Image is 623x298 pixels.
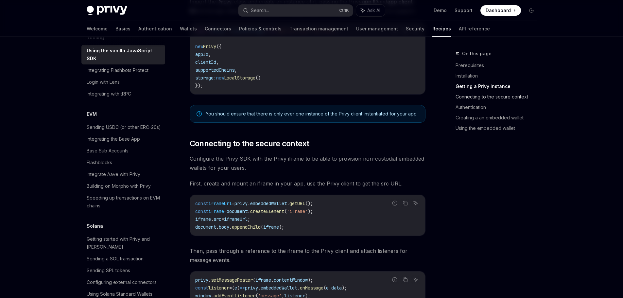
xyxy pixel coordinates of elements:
[253,277,255,283] span: (
[240,285,245,291] span: =>
[456,113,542,123] a: Creating a an embedded wallet
[195,75,216,81] span: storage:
[289,201,305,206] span: getURL
[81,64,165,76] a: Integrating Flashbots Protect
[287,201,289,206] span: .
[208,285,229,291] span: listener
[297,285,300,291] span: .
[274,277,308,283] span: contentWindow
[87,110,97,118] h5: EVM
[216,44,221,49] span: ({
[287,208,308,214] span: 'iframe'
[138,21,172,37] a: Authentication
[216,75,224,81] span: new
[224,216,248,222] span: iframeUrl
[271,277,274,283] span: .
[208,277,211,283] span: .
[180,21,197,37] a: Wallets
[456,102,542,113] a: Authentication
[238,5,353,16] button: Search...CtrlK
[208,201,232,206] span: iframeUrl
[87,90,131,98] div: Integrating with tRPC
[323,285,326,291] span: (
[250,201,287,206] span: embeddedWallet
[526,5,537,16] button: Toggle dark mode
[229,285,232,291] span: =
[261,285,297,291] span: embeddedWallet
[87,222,103,230] h5: Solana
[406,21,424,37] a: Security
[459,21,490,37] a: API reference
[87,194,161,210] div: Speeding up transactions on EVM chains
[87,255,144,263] div: Sending a SOL transaction
[456,60,542,71] a: Prerequisites
[255,75,261,81] span: ()
[87,123,161,131] div: Sending USDC (or other ERC-20s)
[81,121,165,133] a: Sending USDC (or other ERC-20s)
[195,83,203,89] span: });
[248,201,250,206] span: .
[195,59,216,65] span: clientId
[480,5,521,16] a: Dashboard
[221,216,224,222] span: =
[81,180,165,192] a: Building on Morpho with Privy
[356,5,385,16] button: Ask AI
[245,285,258,291] span: privy
[81,88,165,100] a: Integrating with tRPC
[214,216,221,222] span: src
[248,208,250,214] span: .
[326,285,329,291] span: e
[216,59,219,65] span: ,
[462,50,492,58] span: On this page
[195,67,234,73] span: supportedChains
[390,199,399,207] button: Report incorrect code
[263,224,279,230] span: iframe
[81,168,165,180] a: Integrate Aave with Privy
[300,285,323,291] span: onMessage
[87,21,108,37] a: Welcome
[432,21,451,37] a: Recipes
[195,216,211,222] span: iframe
[251,7,269,14] div: Search...
[401,199,409,207] button: Copy the contents from the code block
[195,208,208,214] span: const
[342,285,347,291] span: );
[219,224,229,230] span: body
[211,277,253,283] span: setMessagePoster
[229,224,232,230] span: .
[87,159,112,167] div: Flashblocks
[206,111,419,117] span: You should ensure that there is only ever one instance of the Privy client instantiated for your ...
[456,81,542,92] a: Getting a Privy instance
[234,201,248,206] span: privy
[87,6,127,15] img: dark logo
[305,201,313,206] span: ();
[208,51,211,57] span: ,
[390,275,399,284] button: Report incorrect code
[81,276,165,288] a: Configuring external connectors
[486,7,511,14] span: Dashboard
[195,201,208,206] span: const
[190,246,425,265] span: Then, pass through a reference to the iframe to the Privy client and attach listeners for message...
[234,285,237,291] span: e
[339,8,349,13] span: Ctrl K
[237,285,240,291] span: )
[411,199,420,207] button: Ask AI
[239,21,282,37] a: Policies & controls
[329,285,331,291] span: .
[203,44,216,49] span: Privy
[456,123,542,133] a: Using the embedded wallet
[195,51,208,57] span: appId
[411,275,420,284] button: Ask AI
[81,133,165,145] a: Integrating the Base App
[81,145,165,157] a: Base Sub Accounts
[232,285,234,291] span: (
[81,265,165,276] a: Sending SPL tokens
[87,290,152,298] div: Using Solana Standard Wallets
[81,253,165,265] a: Sending a SOL transaction
[261,224,263,230] span: (
[195,285,208,291] span: const
[87,278,157,286] div: Configuring external connectors
[258,285,261,291] span: .
[224,75,255,81] span: LocalStorage
[87,47,161,62] div: Using the vanilla JavaScript SDK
